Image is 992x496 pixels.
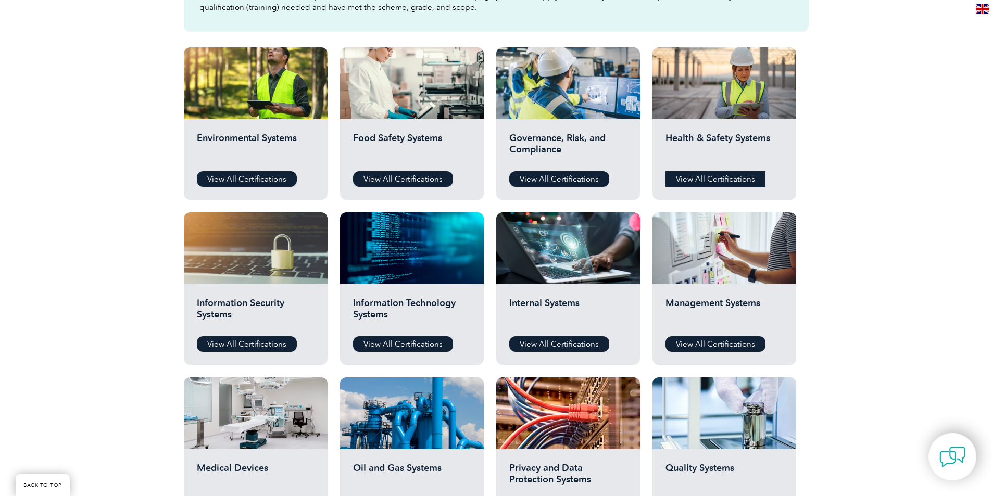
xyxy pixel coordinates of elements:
img: en [976,4,989,14]
a: View All Certifications [353,171,453,187]
h2: Information Technology Systems [353,297,471,328]
h2: Quality Systems [665,462,783,493]
h2: Internal Systems [509,297,627,328]
img: contact-chat.png [939,444,965,470]
h2: Food Safety Systems [353,132,471,163]
a: View All Certifications [509,336,609,352]
a: View All Certifications [197,171,297,187]
h2: Governance, Risk, and Compliance [509,132,627,163]
h2: Information Security Systems [197,297,315,328]
a: View All Certifications [509,171,609,187]
h2: Oil and Gas Systems [353,462,471,493]
h2: Management Systems [665,297,783,328]
h2: Health & Safety Systems [665,132,783,163]
a: BACK TO TOP [16,474,70,496]
h2: Privacy and Data Protection Systems [509,462,627,493]
a: View All Certifications [665,336,765,352]
h2: Environmental Systems [197,132,315,163]
a: View All Certifications [353,336,453,352]
a: View All Certifications [665,171,765,187]
a: View All Certifications [197,336,297,352]
h2: Medical Devices [197,462,315,493]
